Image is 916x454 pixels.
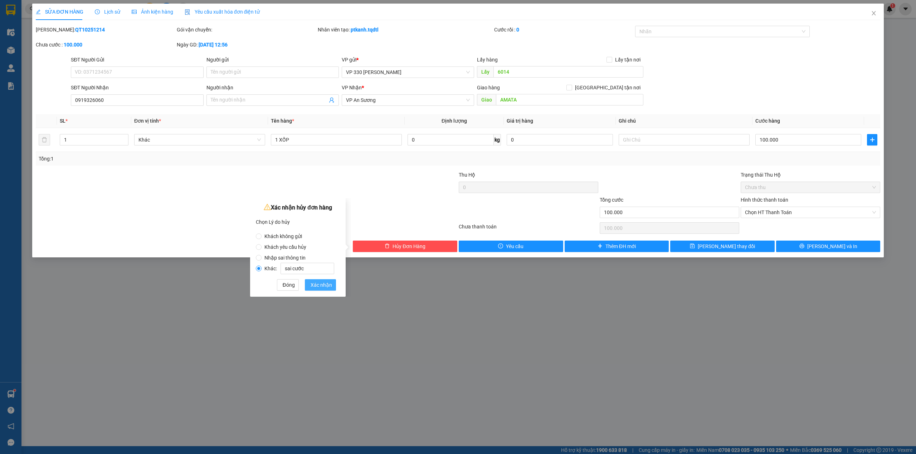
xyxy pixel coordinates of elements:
span: Chọn HT Thanh Toán [745,207,876,218]
span: Thu Hộ [459,172,475,178]
input: Dọc đường [496,94,643,105]
span: Giao hàng [477,85,500,90]
button: printer[PERSON_NAME] và In [776,241,881,252]
button: Xác nhận [305,279,336,291]
span: printer [799,243,804,249]
span: Khách không gửi [262,233,305,239]
input: Ghi Chú [619,134,750,145]
div: Xác nhận hủy đơn hàng [256,202,340,213]
span: Đơn vị tính [134,118,161,124]
span: Đóng [283,281,295,289]
span: Định lượng [442,118,467,124]
span: Yêu cầu [506,242,523,250]
label: Hình thức thanh toán [741,197,788,203]
div: Nhân viên tạo: [318,26,493,34]
span: kg [494,134,501,145]
span: Giao [477,94,496,105]
div: Trạng thái Thu Hộ [741,171,880,179]
span: Yêu cầu xuất hóa đơn điện tử [185,9,260,15]
input: Dọc đường [493,66,643,78]
input: Khác: [281,263,334,274]
b: QT10251214 [75,27,105,33]
span: close [871,10,877,16]
span: SL [60,118,65,124]
span: VP 330 Lê Duẫn [346,67,470,78]
div: Chọn Lý do hủy [256,217,340,227]
span: Ảnh kiện hàng [132,9,173,15]
span: [PERSON_NAME] và In [807,242,857,250]
span: edit [36,9,41,14]
button: exclamation-circleYêu cầu [459,241,563,252]
div: SĐT Người Gửi [71,56,203,64]
input: VD: Bàn, Ghế [271,134,402,145]
div: SĐT Người Nhận [71,84,203,92]
span: Tên hàng [271,118,294,124]
span: Lấy [477,66,493,78]
span: exclamation-circle [498,243,503,249]
span: VP An Sương [346,95,470,105]
div: Ngày GD: [177,41,316,49]
div: Cước rồi : [494,26,634,34]
span: warning [264,203,271,211]
span: Giá trị hàng [507,118,533,124]
div: Người nhận [206,84,339,92]
span: clock-circle [95,9,100,14]
span: Chưa thu [745,182,876,193]
div: [PERSON_NAME]: [36,26,175,34]
span: Hủy Đơn Hàng [393,242,425,250]
span: [GEOGRAPHIC_DATA] tận nơi [572,84,643,92]
div: Chưa cước : [36,41,175,49]
b: [DATE] 12:56 [199,42,228,48]
span: Tổng cước [600,197,623,203]
div: VP gửi [342,56,474,64]
span: delete [385,243,390,249]
button: save[PERSON_NAME] thay đổi [670,241,775,252]
span: Lấy hàng [477,57,498,63]
span: Nhập sai thông tin [262,255,308,261]
div: Gói vận chuyển: [177,26,316,34]
img: icon [185,9,190,15]
span: VP Nhận [342,85,362,90]
b: 100.000 [64,42,82,48]
span: Xác nhận [311,281,332,289]
div: Tổng: 1 [39,155,353,163]
button: plus [867,134,877,145]
button: deleteHủy Đơn Hàng [353,241,457,252]
span: plus [867,137,877,143]
span: Lấy tận nơi [612,56,643,64]
span: user-add [329,97,335,103]
b: ptkanh.tqdtl [351,27,379,33]
span: Lịch sử [95,9,120,15]
b: 0 [516,27,519,33]
button: plusThêm ĐH mới [565,241,669,252]
span: save [690,243,695,249]
button: Đóng [277,279,299,291]
span: [PERSON_NAME] thay đổi [698,242,755,250]
div: Chưa thanh toán [458,223,599,235]
span: picture [132,9,137,14]
span: plus [598,243,603,249]
th: Ghi chú [616,114,752,128]
span: SỬA ĐƠN HÀNG [36,9,83,15]
button: Close [864,4,884,24]
span: Khác [138,134,261,145]
span: Khác: [262,266,337,271]
span: Cước hàng [755,118,780,124]
span: Thêm ĐH mới [605,242,636,250]
button: delete [39,134,50,145]
span: Khách yêu cầu hủy [262,244,309,250]
div: Người gửi [206,56,339,64]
